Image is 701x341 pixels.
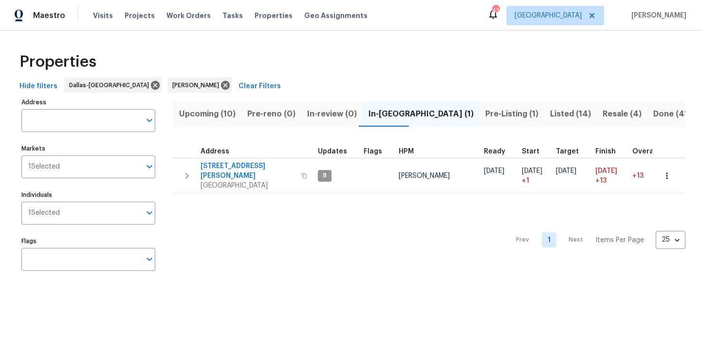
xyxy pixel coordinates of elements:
[653,107,696,121] span: Done (412)
[656,227,685,252] div: 25
[484,148,505,155] span: Ready
[556,148,588,155] div: Target renovation project end date
[522,176,529,186] span: + 1
[143,114,156,127] button: Open
[542,232,556,247] a: Goto page 1
[515,11,582,20] span: [GEOGRAPHIC_DATA]
[143,206,156,220] button: Open
[143,252,156,266] button: Open
[591,158,628,193] td: Scheduled to finish 13 day(s) late
[522,148,539,155] span: Start
[399,172,450,179] span: [PERSON_NAME]
[318,148,347,155] span: Updates
[201,161,295,181] span: [STREET_ADDRESS][PERSON_NAME]
[319,171,331,180] span: 8
[507,200,685,281] nav: Pagination Navigation
[16,77,61,95] button: Hide filters
[628,158,670,193] td: 13 day(s) past target finish date
[399,148,414,155] span: HPM
[518,158,552,193] td: Project started 1 days late
[522,148,548,155] div: Actual renovation start date
[247,107,295,121] span: Pre-reno (0)
[179,107,236,121] span: Upcoming (10)
[235,77,285,95] button: Clear Filters
[64,77,162,93] div: Dallas-[GEOGRAPHIC_DATA]
[556,148,579,155] span: Target
[166,11,211,20] span: Work Orders
[364,148,382,155] span: Flags
[19,57,96,67] span: Properties
[484,168,504,174] span: [DATE]
[21,146,155,152] label: Markets
[369,107,474,121] span: In-[GEOGRAPHIC_DATA] (1)
[595,148,625,155] div: Projected renovation finish date
[603,107,642,121] span: Resale (4)
[492,6,499,16] div: 43
[201,148,229,155] span: Address
[93,11,113,20] span: Visits
[172,80,223,90] span: [PERSON_NAME]
[632,148,658,155] span: Overall
[21,192,155,198] label: Individuals
[167,77,232,93] div: [PERSON_NAME]
[304,11,368,20] span: Geo Assignments
[307,107,357,121] span: In-review (0)
[595,168,617,174] span: [DATE]
[595,148,616,155] span: Finish
[627,11,686,20] span: [PERSON_NAME]
[69,80,153,90] span: Dallas-[GEOGRAPHIC_DATA]
[125,11,155,20] span: Projects
[485,107,538,121] span: Pre-Listing (1)
[19,80,57,93] span: Hide filters
[28,163,60,171] span: 1 Selected
[143,160,156,173] button: Open
[550,107,591,121] span: Listed (14)
[21,99,155,105] label: Address
[28,209,60,217] span: 1 Selected
[484,148,514,155] div: Earliest renovation start date (first business day after COE or Checkout)
[522,168,542,174] span: [DATE]
[201,181,295,190] span: [GEOGRAPHIC_DATA]
[239,80,281,93] span: Clear Filters
[595,235,644,245] p: Items Per Page
[556,168,576,174] span: [DATE]
[632,148,666,155] div: Days past target finish date
[222,12,243,19] span: Tasks
[595,176,607,186] span: +13
[255,11,293,20] span: Properties
[21,238,155,244] label: Flags
[632,172,644,179] span: +13
[33,11,65,20] span: Maestro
